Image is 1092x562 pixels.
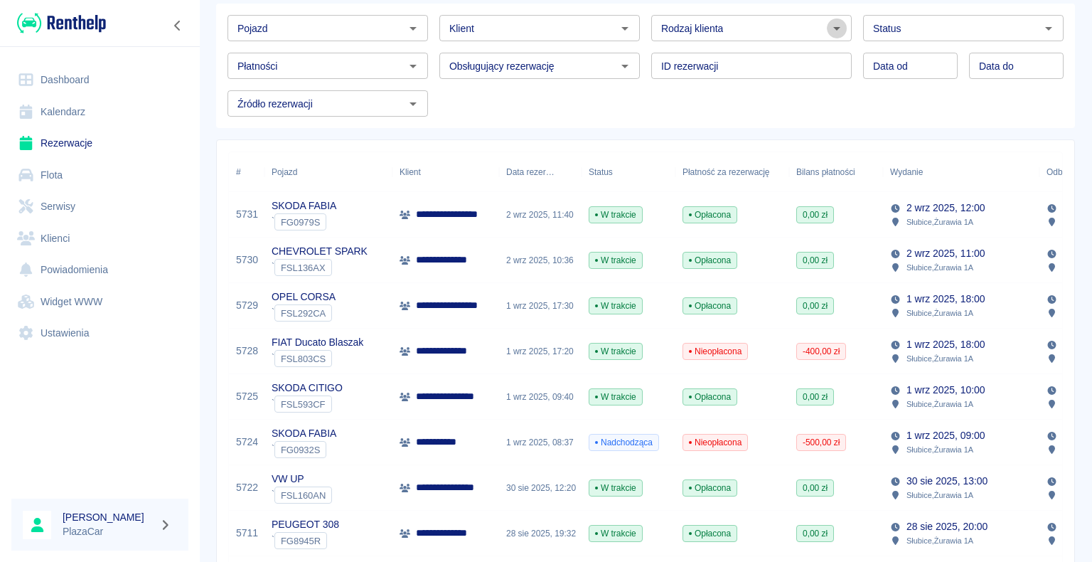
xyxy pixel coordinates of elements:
div: # [236,152,241,192]
span: Nadchodząca [589,436,658,449]
span: FSL160AN [275,490,331,501]
div: Klient [400,152,421,192]
div: 28 sie 2025, 19:32 [499,511,582,556]
a: Powiadomienia [11,254,188,286]
div: ` [272,304,336,322]
button: Zwiń nawigację [167,16,188,35]
button: Otwórz [1039,18,1059,38]
p: 1 wrz 2025, 18:00 [906,337,985,352]
div: Status [589,152,613,192]
span: -500,00 zł [797,436,845,449]
p: Słubice , Żurawia 1A [906,307,973,319]
p: Słubice , Żurawia 1A [906,398,973,410]
span: W trakcie [589,527,642,540]
span: FSL803CS [275,354,331,364]
div: 1 wrz 2025, 17:20 [499,329,582,374]
span: 0,00 zł [797,208,833,221]
p: 1 wrz 2025, 10:00 [906,383,985,398]
div: Klient [392,152,499,192]
p: 30 sie 2025, 13:00 [906,474,987,489]
p: Słubice , Żurawia 1A [906,534,973,547]
p: FIAT Ducato Blaszak [272,335,363,350]
span: W trakcie [589,299,642,312]
span: FG0979S [275,217,326,228]
button: Otwórz [403,56,423,76]
a: 5722 [236,480,258,495]
p: PEUGEOT 308 [272,517,339,532]
span: W trakcie [589,208,642,221]
a: 5729 [236,298,258,313]
div: Wydanie [890,152,923,192]
span: Opłacona [683,254,737,267]
span: Opłacona [683,391,737,403]
span: FSL593CF [275,399,331,410]
span: FSL292CA [275,308,331,319]
button: Otwórz [827,18,847,38]
a: Dashboard [11,64,188,96]
input: DD.MM.YYYY [969,53,1064,79]
span: W trakcie [589,254,642,267]
span: W trakcie [589,345,642,358]
div: 2 wrz 2025, 11:40 [499,192,582,238]
span: FG0932S [275,445,326,455]
a: Serwisy [11,191,188,223]
div: Pojazd [272,152,297,192]
div: ` [272,259,368,276]
div: Wydanie [883,152,1039,192]
div: ` [272,350,363,367]
a: 5711 [236,526,258,541]
span: Opłacona [683,527,737,540]
div: Płatność za rezerwację [682,152,770,192]
span: Opłacona [683,299,737,312]
div: ` [272,213,336,230]
a: Renthelp logo [11,11,106,35]
div: 1 wrz 2025, 08:37 [499,420,582,465]
p: PlazaCar [63,524,154,539]
div: 2 wrz 2025, 10:36 [499,238,582,283]
h6: [PERSON_NAME] [63,510,154,524]
a: Flota [11,159,188,191]
span: 0,00 zł [797,254,833,267]
div: Płatność za rezerwację [675,152,789,192]
p: 2 wrz 2025, 11:00 [906,246,985,261]
div: Status [582,152,675,192]
div: ` [272,441,336,458]
div: ` [272,487,332,504]
a: Widget WWW [11,286,188,318]
img: Renthelp logo [17,11,106,35]
span: W trakcie [589,482,642,494]
a: 5725 [236,389,258,404]
p: OPEL CORSA [272,290,336,304]
a: 5728 [236,344,258,359]
button: Sort [923,162,943,182]
a: 5730 [236,253,258,267]
button: Otwórz [403,18,423,38]
div: Data rezerwacji [506,152,555,192]
a: 5731 [236,207,258,222]
span: Nieopłacona [683,436,747,449]
p: 2 wrz 2025, 12:00 [906,201,985,216]
p: Słubice , Żurawia 1A [906,352,973,365]
p: Słubice , Żurawia 1A [906,489,973,502]
div: Odbiór [1046,152,1072,192]
button: Otwórz [615,56,635,76]
div: # [229,152,264,192]
input: DD.MM.YYYY [863,53,958,79]
span: 0,00 zł [797,391,833,403]
div: ` [272,396,343,413]
span: Opłacona [683,208,737,221]
div: 1 wrz 2025, 17:30 [499,283,582,329]
div: 30 sie 2025, 12:20 [499,465,582,511]
span: Opłacona [683,482,737,494]
p: VW UP [272,472,332,487]
span: 0,00 zł [797,299,833,312]
a: Kalendarz [11,96,188,128]
div: Pojazd [264,152,392,192]
p: 1 wrz 2025, 09:00 [906,428,985,443]
div: Bilans płatności [796,152,855,192]
p: 1 wrz 2025, 18:00 [906,292,985,307]
div: ` [272,532,339,549]
p: Słubice , Żurawia 1A [906,216,973,228]
a: Klienci [11,223,188,255]
button: Otwórz [403,94,423,114]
